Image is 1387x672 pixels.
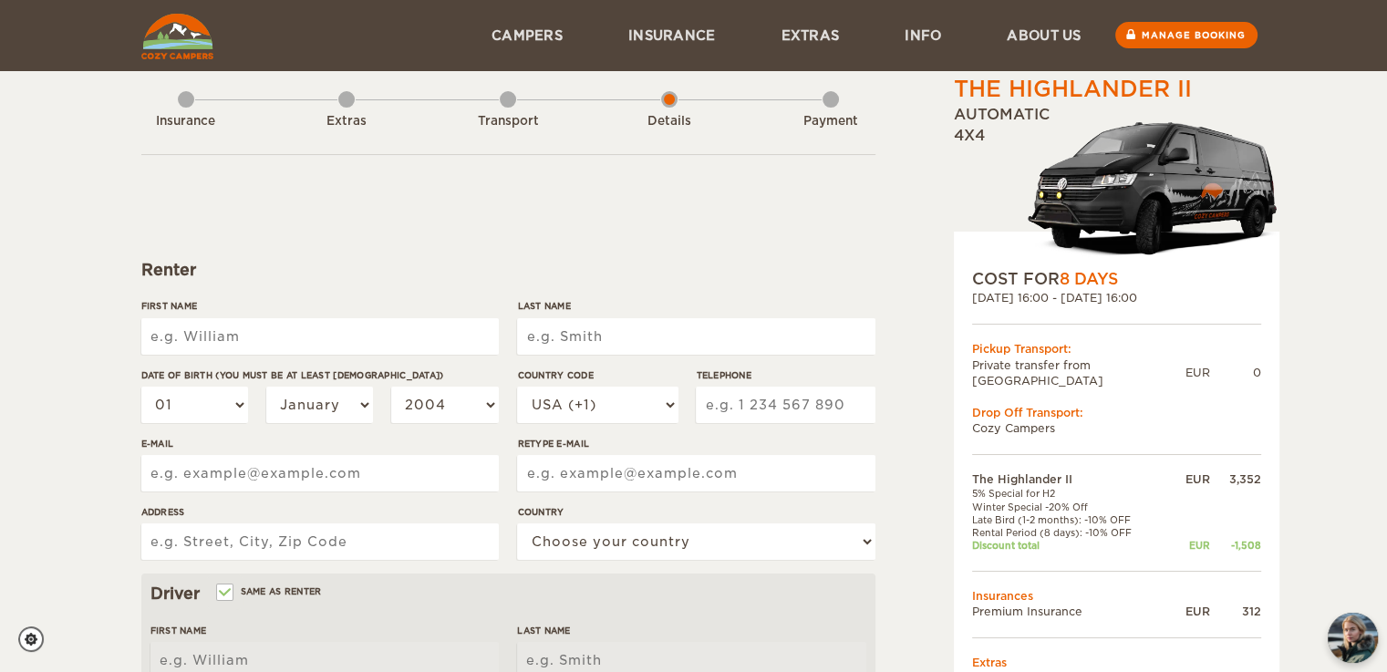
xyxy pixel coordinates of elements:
td: Late Bird (1-2 months): -10% OFF [972,513,1168,526]
div: COST FOR [972,268,1261,290]
label: Same as renter [218,583,322,600]
td: Rental Period (8 days): -10% OFF [972,526,1168,539]
div: EUR [1168,604,1210,619]
div: The Highlander II [954,74,1192,105]
label: Country [517,505,875,519]
div: Extras [296,113,397,130]
label: Last Name [517,624,865,637]
td: The Highlander II [972,471,1168,487]
label: First Name [141,299,499,313]
div: Details [619,113,719,130]
input: Same as renter [218,588,230,600]
div: 3,352 [1210,471,1261,487]
div: EUR [1168,471,1210,487]
a: Cookie settings [18,626,56,652]
label: Retype E-mail [517,437,875,450]
div: EUR [1185,365,1210,380]
input: e.g. William [141,318,499,355]
label: Address [141,505,499,519]
input: e.g. example@example.com [517,455,875,491]
div: Automatic 4x4 [954,105,1279,268]
td: Extras [972,655,1261,670]
td: 5% Special for H2 [972,487,1168,500]
td: Insurances [972,588,1261,604]
td: Private transfer from [GEOGRAPHIC_DATA] [972,357,1185,388]
label: Telephone [696,368,875,382]
td: Premium Insurance [972,604,1168,619]
label: Date of birth (You must be at least [DEMOGRAPHIC_DATA]) [141,368,499,382]
div: Transport [458,113,558,130]
a: Manage booking [1115,22,1258,48]
button: chat-button [1328,613,1378,663]
label: Country Code [517,368,678,382]
div: Payment [781,113,881,130]
div: Drop Off Transport: [972,405,1261,420]
input: e.g. Street, City, Zip Code [141,523,499,560]
input: e.g. Smith [517,318,875,355]
div: 312 [1210,604,1261,619]
label: First Name [150,624,499,637]
input: e.g. 1 234 567 890 [696,387,875,423]
input: e.g. example@example.com [141,455,499,491]
img: Freyja at Cozy Campers [1328,613,1378,663]
td: Winter Special -20% Off [972,500,1168,512]
div: Renter [141,259,875,281]
span: 8 Days [1060,270,1118,288]
div: 0 [1210,365,1261,380]
div: [DATE] 16:00 - [DATE] 16:00 [972,290,1261,305]
td: Cozy Campers [972,420,1261,436]
div: Driver [150,583,866,605]
img: Cozy Campers [141,14,213,59]
div: -1,508 [1210,539,1261,552]
label: E-mail [141,437,499,450]
img: stor-langur-223.png [1027,110,1279,268]
div: EUR [1168,539,1210,552]
div: Pickup Transport: [972,341,1261,357]
td: Discount total [972,539,1168,552]
div: Insurance [136,113,236,130]
label: Last Name [517,299,875,313]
